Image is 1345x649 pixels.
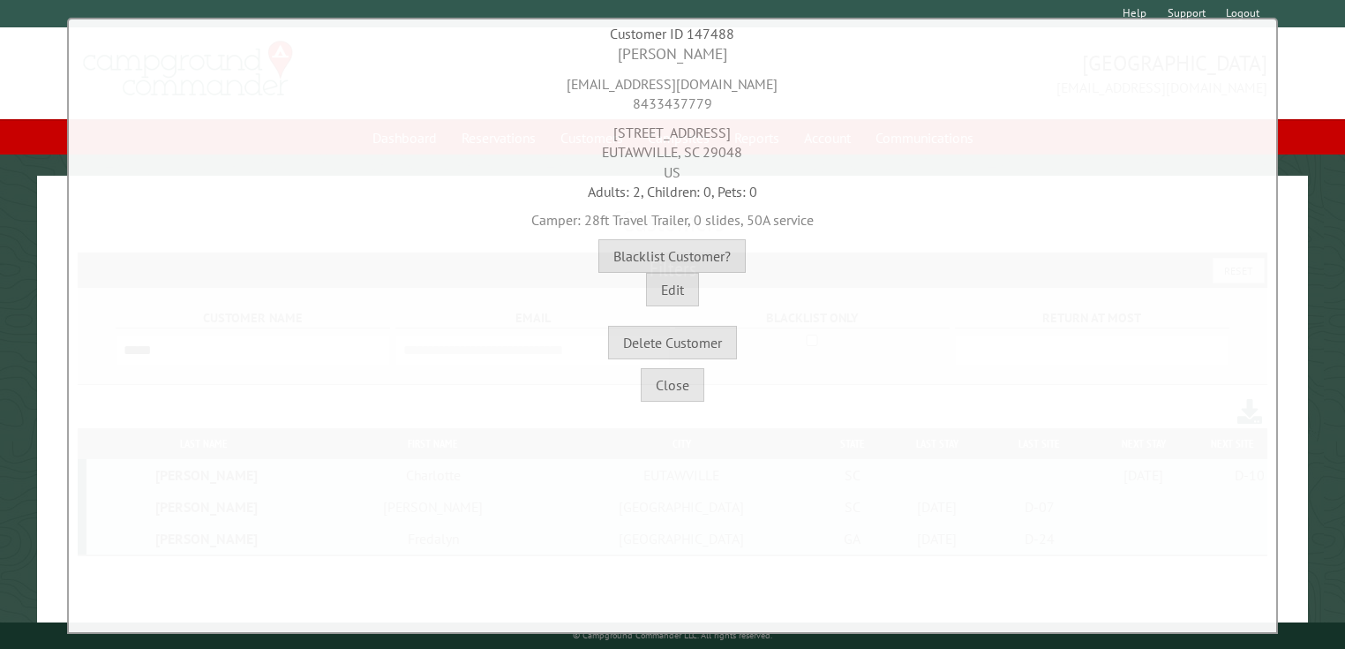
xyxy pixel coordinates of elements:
[608,326,737,359] button: Delete Customer
[73,182,1272,201] div: Adults: 2, Children: 0, Pets: 0
[641,368,704,402] button: Close
[646,273,699,306] button: Edit
[573,630,772,641] small: © Campground Commander LLC. All rights reserved.
[73,201,1272,230] div: Camper: 28ft Travel Trailer, 0 slides, 50A service
[73,24,1272,43] div: Customer ID 147488
[598,239,746,273] button: Blacklist Customer?
[73,65,1272,114] div: [EMAIL_ADDRESS][DOMAIN_NAME] 8433437779
[73,43,1272,65] div: [PERSON_NAME]
[73,114,1272,182] div: [STREET_ADDRESS] EUTAWVILLE, SC 29048 US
